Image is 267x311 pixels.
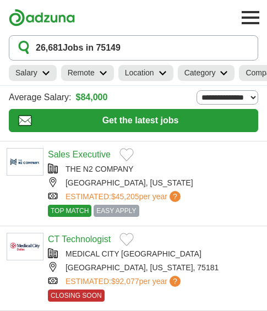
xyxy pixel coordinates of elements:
[36,41,121,54] h1: Jobs in 75149
[125,67,154,79] h2: Location
[119,148,134,161] button: Add to favorite jobs
[9,35,258,61] button: 26,681Jobs in 75149
[15,67,37,79] h2: Salary
[36,41,63,54] span: 26,681
[184,67,216,79] h2: Category
[61,65,114,81] a: Remote
[111,277,139,286] span: $92,077
[119,233,134,246] button: Add to favorite jobs
[48,234,111,244] a: CT Technologist
[66,249,201,258] a: MEDICAL CITY [GEOGRAPHIC_DATA]
[9,109,258,132] button: Get the latest jobs
[170,191,181,202] span: ?
[68,67,95,79] h2: Remote
[48,290,105,302] span: CLOSING SOON
[48,163,260,175] div: THE N2 COMPANY
[9,9,75,26] img: Adzuna logo
[170,276,181,287] span: ?
[48,177,260,189] div: [GEOGRAPHIC_DATA], [US_STATE]
[48,205,91,217] span: TOP MATCH
[9,90,258,105] div: Average Salary:
[48,150,111,159] a: Sales Executive
[9,65,57,81] a: Salary
[94,205,139,217] span: EASY APPLY
[32,114,249,127] span: Get the latest jobs
[238,6,263,30] button: Toggle main navigation menu
[7,148,43,176] img: Company logo
[178,65,235,81] a: Category
[76,91,108,104] a: $84,000
[66,276,183,287] a: ESTIMATED:$92,077per year?
[7,233,43,260] img: Medical City Dallas logo
[118,65,173,81] a: Location
[111,192,139,201] span: $45,205
[66,191,183,203] a: ESTIMATED:$45,205per year?
[48,262,260,274] div: [GEOGRAPHIC_DATA], [US_STATE], 75181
